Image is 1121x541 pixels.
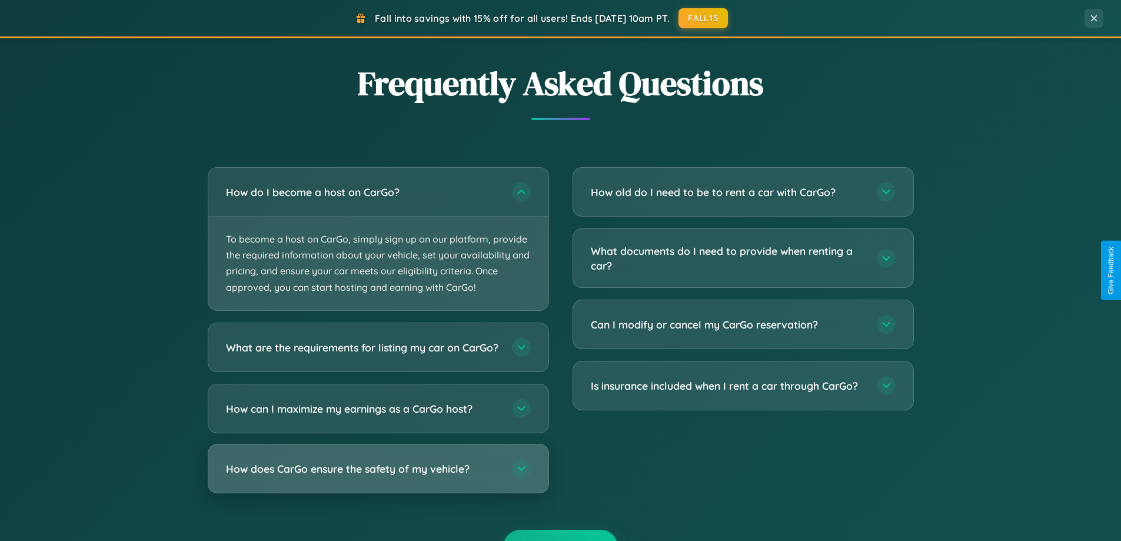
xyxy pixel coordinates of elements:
h3: Can I modify or cancel my CarGo reservation? [591,317,865,332]
h3: Is insurance included when I rent a car through CarGo? [591,379,865,393]
h3: How does CarGo ensure the safety of my vehicle? [226,461,500,476]
h3: How can I maximize my earnings as a CarGo host? [226,401,500,416]
p: To become a host on CarGo, simply sign up on our platform, provide the required information about... [208,217,548,310]
h3: What are the requirements for listing my car on CarGo? [226,340,500,354]
h3: What documents do I need to provide when renting a car? [591,244,865,273]
h3: How do I become a host on CarGo? [226,185,500,200]
h2: Frequently Asked Questions [208,61,914,106]
div: Give Feedback [1107,247,1115,294]
h3: How old do I need to be to rent a car with CarGo? [591,185,865,200]
button: FALL15 [678,8,728,28]
span: Fall into savings with 15% off for all users! Ends [DATE] 10am PT. [375,12,670,24]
